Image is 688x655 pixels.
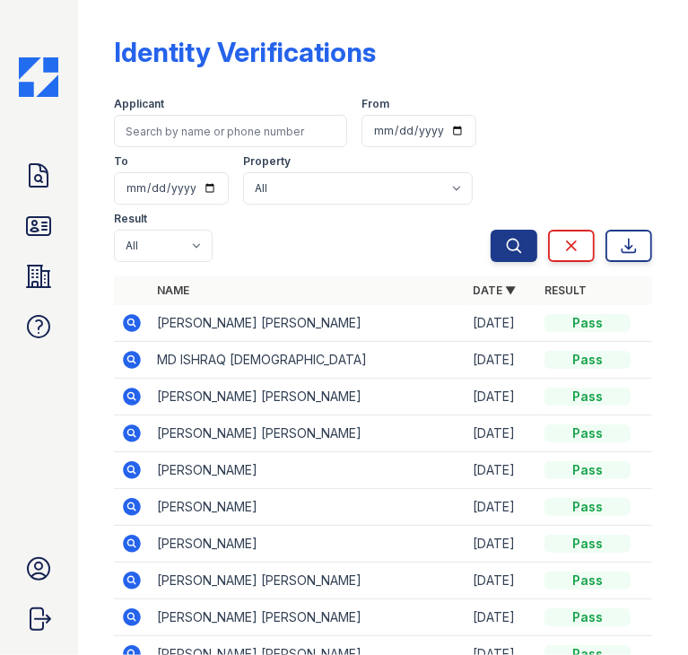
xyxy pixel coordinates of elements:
td: [PERSON_NAME] [PERSON_NAME] [150,563,466,599]
td: [PERSON_NAME] [150,526,466,563]
div: Identity Verifications [114,36,376,68]
td: [DATE] [466,305,537,342]
td: [DATE] [466,526,537,563]
td: [DATE] [466,489,537,526]
td: [PERSON_NAME] [PERSON_NAME] [150,379,466,415]
a: Result [544,284,587,297]
td: [PERSON_NAME] [150,489,466,526]
div: Pass [544,498,631,516]
label: From [361,97,389,111]
div: Pass [544,461,631,479]
td: [DATE] [466,452,537,489]
div: Pass [544,608,631,626]
td: [PERSON_NAME] [PERSON_NAME] [150,305,466,342]
div: Pass [544,535,631,553]
td: [DATE] [466,599,537,636]
div: Pass [544,572,631,589]
td: [PERSON_NAME] [PERSON_NAME] [150,599,466,636]
td: [PERSON_NAME] [PERSON_NAME] [150,415,466,452]
img: CE_Icon_Blue-c292c112584629df590d857e76928e9f676e5b41ef8f769ba2f05ee15b207248.png [19,57,58,97]
div: Pass [544,314,631,332]
div: Pass [544,351,631,369]
label: Result [114,212,147,226]
div: Pass [544,424,631,442]
a: Date ▼ [473,284,516,297]
td: [DATE] [466,415,537,452]
td: [DATE] [466,379,537,415]
label: Property [243,154,291,169]
label: To [114,154,128,169]
div: Pass [544,388,631,406]
td: [DATE] [466,563,537,599]
input: Search by name or phone number [114,115,347,147]
td: [DATE] [466,342,537,379]
td: MD ISHRAQ [DEMOGRAPHIC_DATA] [150,342,466,379]
a: Name [157,284,189,297]
td: [PERSON_NAME] [150,452,466,489]
label: Applicant [114,97,164,111]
